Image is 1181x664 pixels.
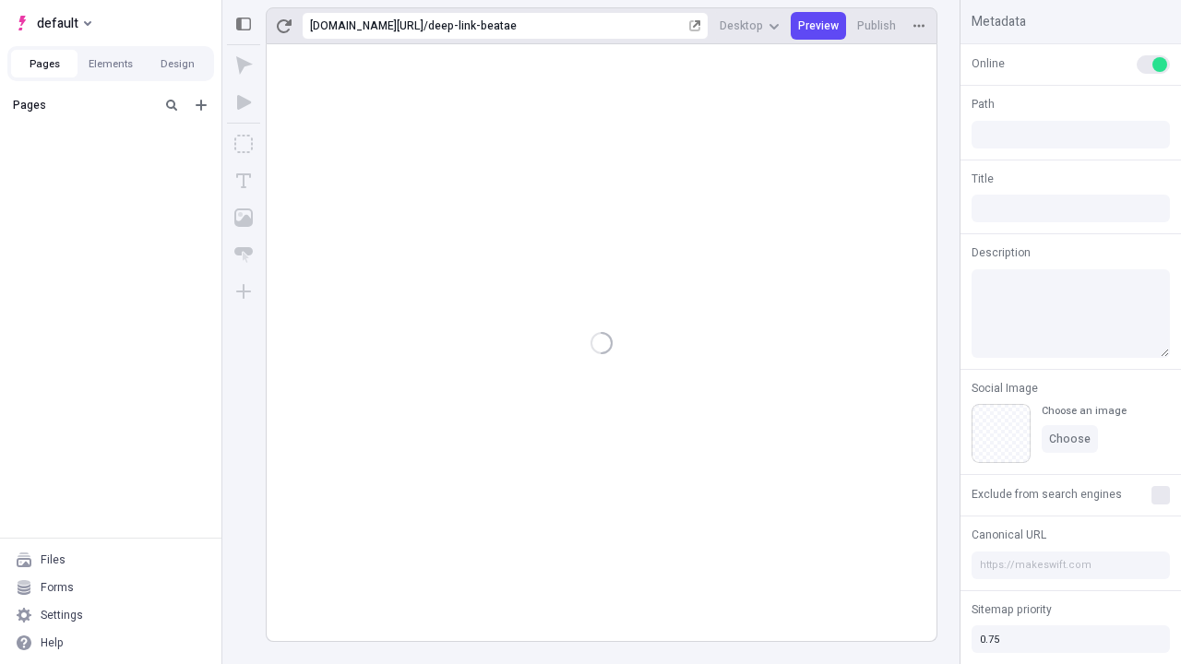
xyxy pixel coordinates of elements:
[850,12,903,40] button: Publish
[227,238,260,271] button: Button
[144,50,210,77] button: Design
[41,580,74,595] div: Forms
[11,50,78,77] button: Pages
[423,18,428,33] div: /
[972,55,1005,72] span: Online
[972,601,1052,618] span: Sitemap priority
[37,12,78,34] span: default
[972,380,1038,397] span: Social Image
[41,608,83,622] div: Settings
[1049,432,1091,446] span: Choose
[310,18,423,33] div: [URL][DOMAIN_NAME]
[227,201,260,234] button: Image
[857,18,896,33] span: Publish
[1042,425,1098,453] button: Choose
[972,96,995,113] span: Path
[791,12,846,40] button: Preview
[41,552,66,567] div: Files
[712,12,787,40] button: Desktop
[720,18,763,33] span: Desktop
[972,244,1031,261] span: Description
[1042,404,1127,418] div: Choose an image
[972,171,994,187] span: Title
[190,94,212,116] button: Add new
[13,98,153,113] div: Pages
[41,635,64,650] div: Help
[7,9,99,37] button: Select site
[798,18,839,33] span: Preview
[972,486,1122,503] span: Exclude from search engines
[972,527,1046,543] span: Canonical URL
[227,127,260,160] button: Box
[428,18,686,33] div: deep-link-beatae
[227,164,260,197] button: Text
[78,50,144,77] button: Elements
[972,551,1170,579] input: https://makeswift.com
